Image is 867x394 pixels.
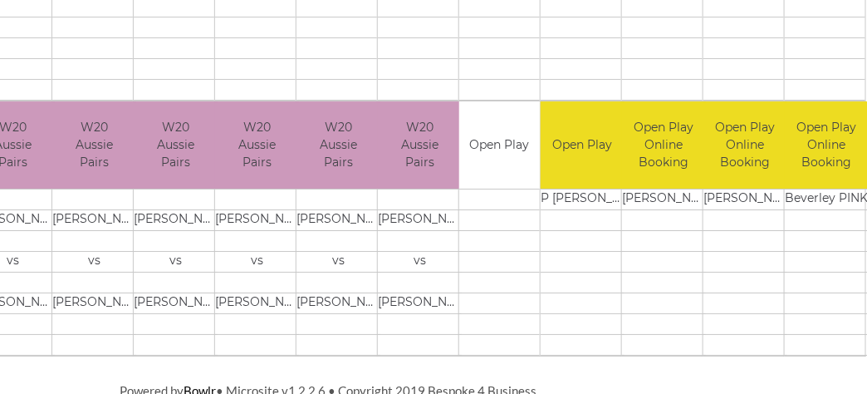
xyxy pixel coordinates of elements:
td: vs [215,251,299,272]
td: Open Play [459,101,540,189]
td: [PERSON_NAME] [134,209,218,230]
td: [PERSON_NAME] [703,189,787,209]
td: W20 Aussie Pairs [296,101,380,189]
td: [PERSON_NAME] [52,293,136,313]
td: W20 Aussie Pairs [52,101,136,189]
td: [PERSON_NAME] [52,209,136,230]
td: [PERSON_NAME] [296,293,380,313]
td: W20 Aussie Pairs [378,101,462,189]
td: vs [52,251,136,272]
td: vs [378,251,462,272]
td: [PERSON_NAME] [215,209,299,230]
td: W20 Aussie Pairs [134,101,218,189]
td: vs [296,251,380,272]
td: [PERSON_NAME] [378,209,462,230]
td: Open Play Online Booking [622,101,706,189]
td: Open Play [541,101,625,189]
td: [PERSON_NAME] [134,293,218,313]
td: Open Play Online Booking [703,101,787,189]
td: P [PERSON_NAME] [541,189,625,209]
td: [PERSON_NAME] [215,293,299,313]
td: [PERSON_NAME] [378,293,462,313]
td: [PERSON_NAME] [622,189,706,209]
td: vs [134,251,218,272]
td: [PERSON_NAME] [296,209,380,230]
td: W20 Aussie Pairs [215,101,299,189]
